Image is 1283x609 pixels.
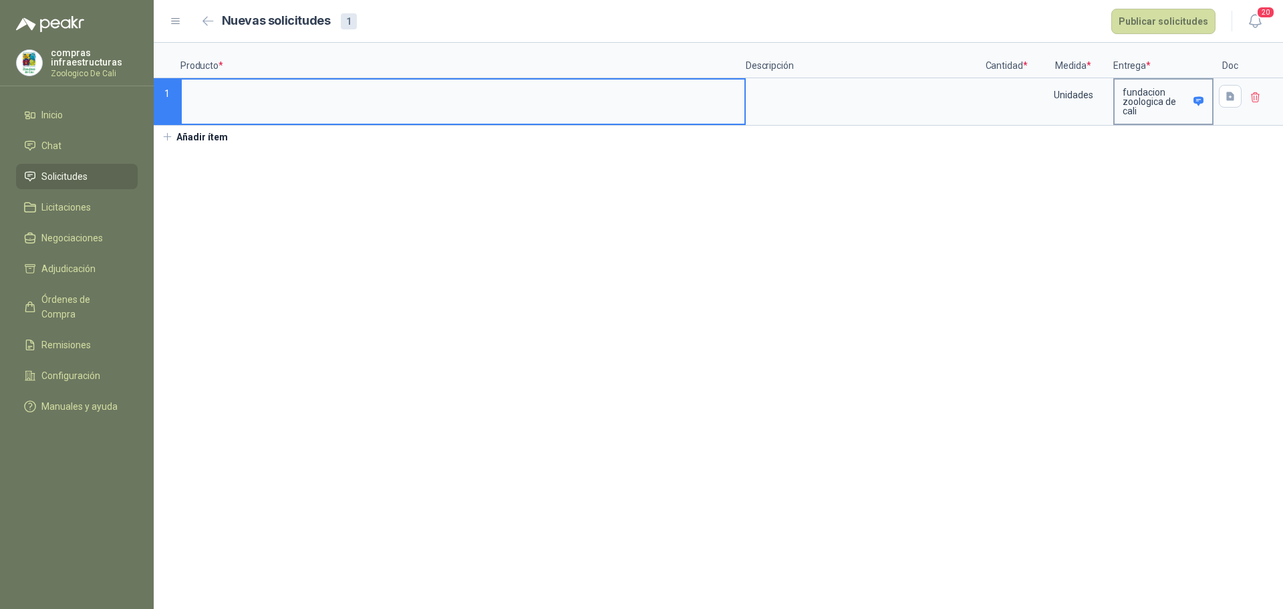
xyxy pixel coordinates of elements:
[16,394,138,419] a: Manuales y ayuda
[41,108,63,122] span: Inicio
[180,43,746,78] p: Producto
[16,332,138,358] a: Remisiones
[1123,88,1189,116] p: fundacion zoologica de cali
[41,231,103,245] span: Negociaciones
[154,126,236,148] button: Añadir ítem
[16,225,138,251] a: Negociaciones
[41,338,91,352] span: Remisiones
[16,102,138,128] a: Inicio
[16,363,138,388] a: Configuración
[16,16,84,32] img: Logo peakr
[1034,80,1112,110] div: Unidades
[17,50,42,76] img: Company Logo
[41,399,118,414] span: Manuales y ayuda
[341,13,357,29] div: 1
[1243,9,1267,33] button: 20
[51,48,138,67] p: compras infraestructuras
[1256,6,1275,19] span: 20
[154,78,180,126] p: 1
[41,200,91,215] span: Licitaciones
[1113,43,1214,78] p: Entrega
[1214,43,1247,78] p: Doc
[222,11,331,31] h2: Nuevas solicitudes
[16,195,138,220] a: Licitaciones
[746,43,980,78] p: Descripción
[16,256,138,281] a: Adjudicación
[1033,43,1113,78] p: Medida
[41,138,61,153] span: Chat
[41,368,100,383] span: Configuración
[16,133,138,158] a: Chat
[16,164,138,189] a: Solicitudes
[51,70,138,78] p: Zoologico De Cali
[1111,9,1216,34] button: Publicar solicitudes
[980,43,1033,78] p: Cantidad
[16,287,138,327] a: Órdenes de Compra
[41,261,96,276] span: Adjudicación
[41,169,88,184] span: Solicitudes
[41,292,125,322] span: Órdenes de Compra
